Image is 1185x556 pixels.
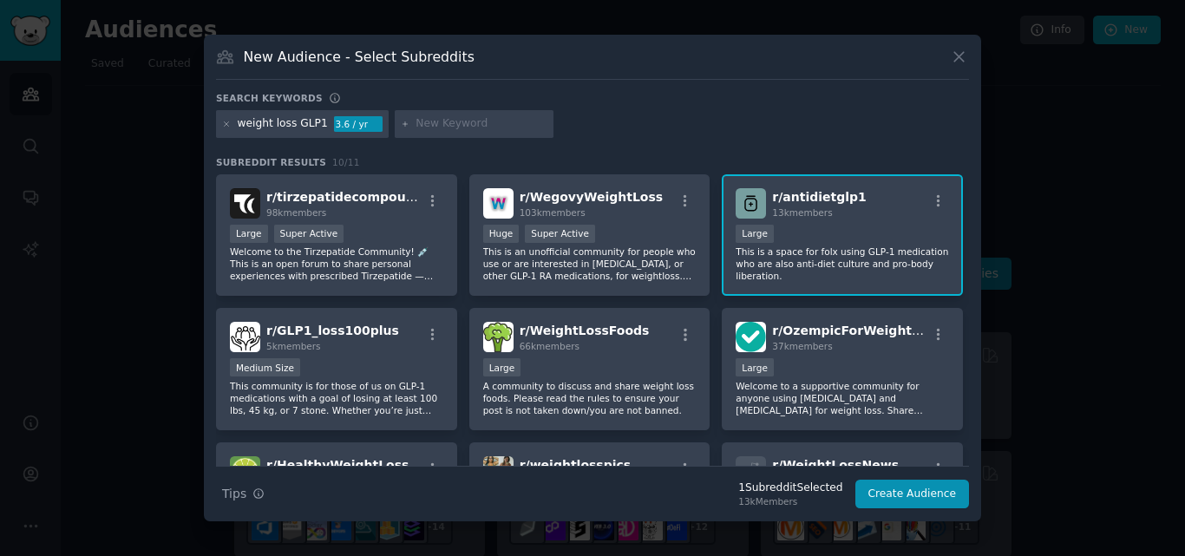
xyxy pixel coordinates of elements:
div: Super Active [525,225,595,243]
div: 1 Subreddit Selected [738,481,842,496]
span: r/ antidietglp1 [772,190,867,204]
img: antidietglp1 [736,188,766,219]
span: 66k members [520,341,579,351]
h3: Search keywords [216,92,323,104]
p: This is an unofficial community for people who use or are interested in [MEDICAL_DATA], or other ... [483,245,697,282]
span: r/ weightlosspics [520,458,631,472]
button: Create Audience [855,480,970,509]
div: Large [483,358,521,376]
span: Tips [222,485,246,503]
span: 37k members [772,341,832,351]
span: 10 / 11 [332,157,360,167]
img: OzempicForWeightLoss [736,322,766,352]
span: r/ WeightLossNews [772,458,899,472]
button: Tips [216,479,271,509]
img: WeightLossFoods [483,322,514,352]
p: A community to discuss and share weight loss foods. Please read the rules to ensure your post is ... [483,380,697,416]
img: HealthyWeightLoss [230,456,260,487]
span: r/ HealthyWeightLoss [266,458,409,472]
span: r/ tirzepatidecompound [266,190,423,204]
span: r/ OzempicForWeightLoss [772,324,942,337]
span: 5k members [266,341,321,351]
img: weightlosspics [483,456,514,487]
div: Large [736,358,774,376]
h3: New Audience - Select Subreddits [244,48,475,66]
div: Large [230,225,268,243]
p: Welcome to the Tirzepatide Community! 💉 This is an open forum to share personal experiences with ... [230,245,443,282]
input: New Keyword [416,116,547,132]
p: Welcome to a supportive community for anyone using [MEDICAL_DATA] and [MEDICAL_DATA] for weight l... [736,380,949,416]
p: This community is for those of us on GLP-1 medications with a goal of losing at least 100 lbs, 45... [230,380,443,416]
span: 98k members [266,207,326,218]
div: weight loss GLP1 [238,116,328,132]
img: WegovyWeightLoss [483,188,514,219]
div: Super Active [274,225,344,243]
div: Huge [483,225,520,243]
span: r/ WeightLossFoods [520,324,650,337]
div: 13k Members [738,495,842,507]
p: This is a space for folx using GLP-1 medication who are also anti-diet culture and pro-body liber... [736,245,949,282]
div: Large [736,225,774,243]
img: GLP1_loss100plus [230,322,260,352]
span: r/ WegovyWeightLoss [520,190,663,204]
div: 3.6 / yr [334,116,383,132]
div: Medium Size [230,358,300,376]
span: 13k members [772,207,832,218]
img: tirzepatidecompound [230,188,260,219]
span: 103k members [520,207,586,218]
span: r/ GLP1_loss100plus [266,324,399,337]
span: Subreddit Results [216,156,326,168]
